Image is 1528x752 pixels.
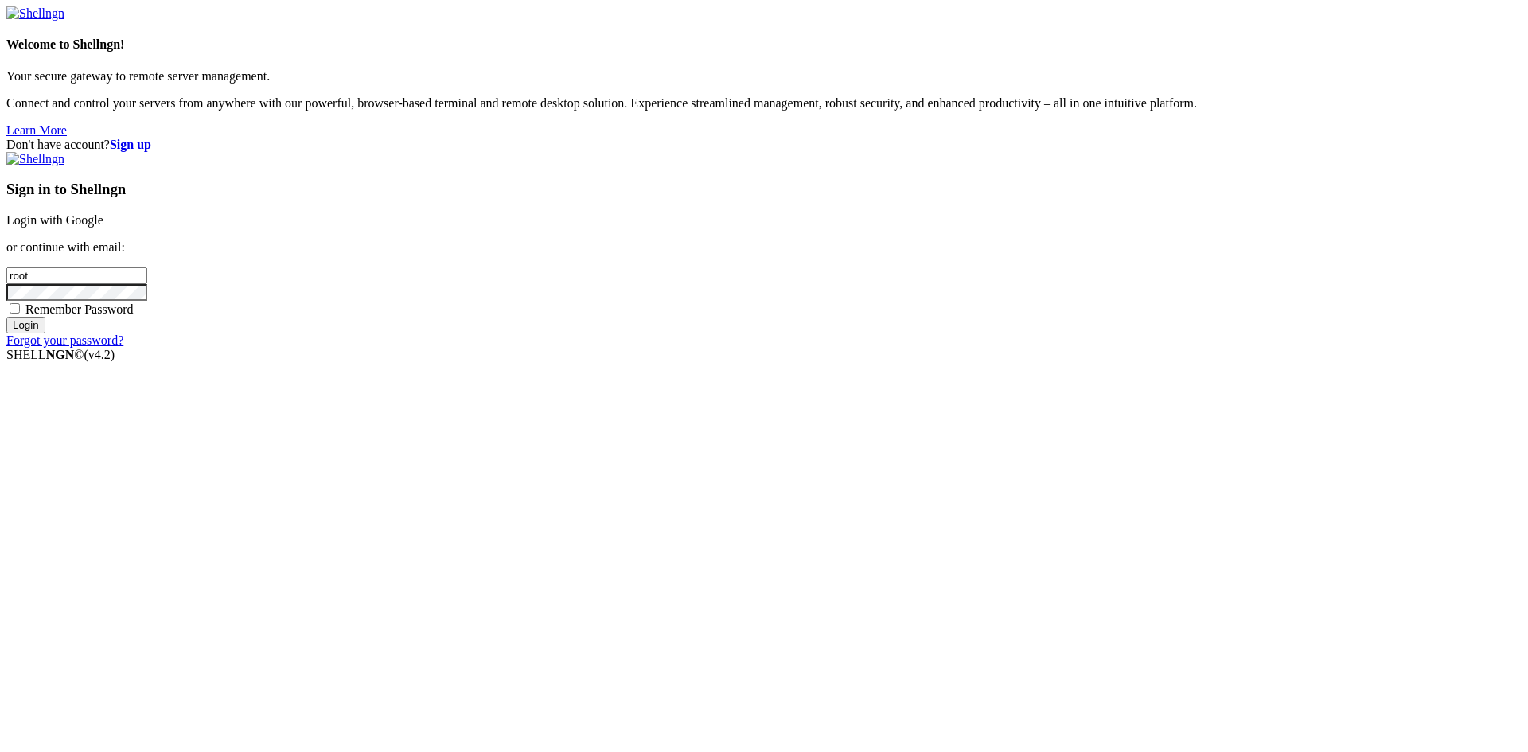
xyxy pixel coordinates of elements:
span: Remember Password [25,302,134,316]
b: NGN [46,348,75,361]
img: Shellngn [6,152,64,166]
input: Remember Password [10,303,20,314]
p: or continue with email: [6,240,1522,255]
input: Email address [6,267,147,284]
p: Your secure gateway to remote server management. [6,69,1522,84]
div: Don't have account? [6,138,1522,152]
a: Learn More [6,123,67,137]
h4: Welcome to Shellngn! [6,37,1522,52]
p: Connect and control your servers from anywhere with our powerful, browser-based terminal and remo... [6,96,1522,111]
span: 4.2.0 [84,348,115,361]
img: Shellngn [6,6,64,21]
span: SHELL © [6,348,115,361]
h3: Sign in to Shellngn [6,181,1522,198]
a: Sign up [110,138,151,151]
input: Login [6,317,45,333]
a: Forgot your password? [6,333,123,347]
a: Login with Google [6,213,103,227]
